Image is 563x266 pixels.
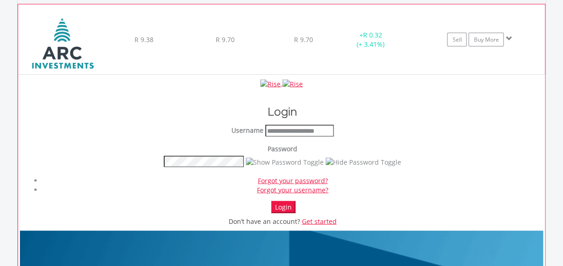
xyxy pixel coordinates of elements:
img: Show Password Toggle [246,157,324,167]
a: Get started [302,217,337,225]
label: Username [231,125,263,135]
span: Don’t have an account? [229,217,300,225]
a: Forgot your username? [257,185,328,194]
img: Rise [282,79,303,88]
span: R 0.32 [363,30,382,39]
button: Login [271,201,295,213]
a: Buy More [468,32,504,46]
span: R 9.38 [134,35,154,43]
label: Password [268,144,297,153]
div: + (+ 3.41%) [336,30,405,49]
a: Forgot your password? [258,176,328,185]
img: EQU.ZA.AIL.png [23,16,102,72]
a: Sell [447,32,467,46]
span: R 9.70 [294,35,313,43]
img: Rise [260,79,281,88]
h1: Login [22,103,543,120]
span: R 9.70 [216,35,235,43]
img: Hide Password Toggle [326,157,401,167]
